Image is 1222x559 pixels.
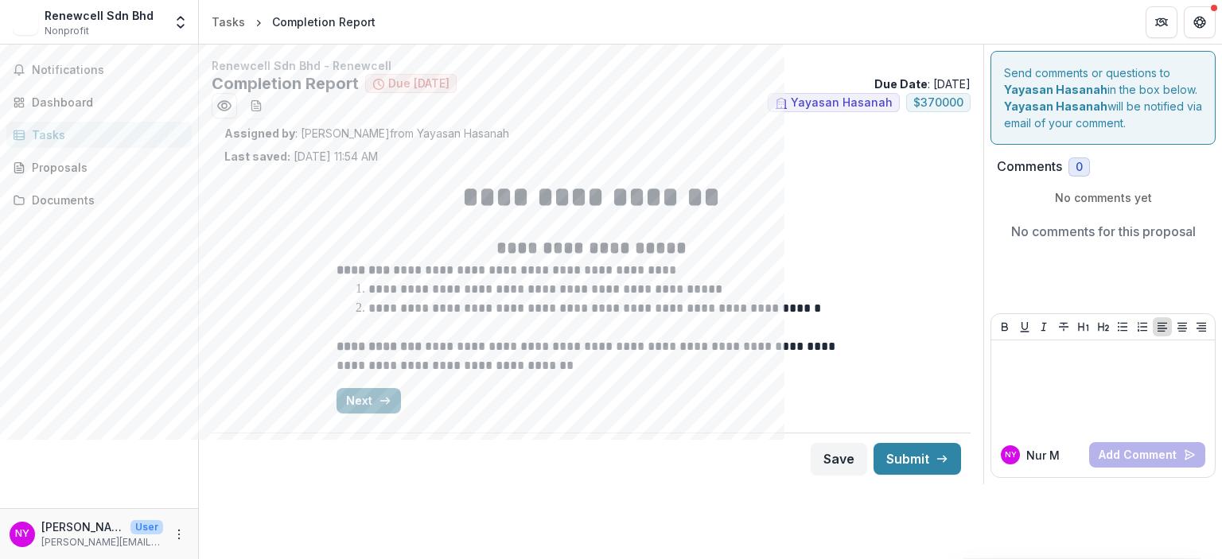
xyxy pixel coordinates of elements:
[1015,317,1034,336] button: Underline
[15,529,29,539] div: Nur Muhammad Najmi bin Yusran
[224,126,295,140] strong: Assigned by
[32,64,185,77] span: Notifications
[45,7,154,24] div: Renewcell Sdn Bhd
[874,443,961,475] button: Submit
[997,159,1062,174] h2: Comments
[1192,317,1211,336] button: Align Right
[388,77,449,91] span: Due [DATE]
[32,126,179,143] div: Tasks
[1089,442,1205,468] button: Add Comment
[1004,83,1107,96] strong: Yayasan Hasanah
[41,535,163,549] p: [PERSON_NAME][EMAIL_ADDRESS][DOMAIN_NAME]
[13,10,38,35] img: Renewcell Sdn Bhd
[45,24,89,38] span: Nonprofit
[224,149,290,163] strong: Last saved:
[6,89,192,115] a: Dashboard
[913,96,963,110] span: $ 370000
[6,154,192,181] a: Proposals
[1011,222,1196,241] p: No comments for this proposal
[212,93,237,118] button: Preview 3f1acc7e-e9d9-43c3-9ffc-98ffac438c01.pdf
[1133,317,1152,336] button: Ordered List
[1054,317,1073,336] button: Strike
[212,74,359,93] h2: Completion Report
[1076,161,1083,174] span: 0
[1184,6,1216,38] button: Get Help
[224,148,378,165] p: [DATE] 11:54 AM
[6,57,192,83] button: Notifications
[243,93,269,118] button: download-word-button
[995,317,1014,336] button: Bold
[1094,317,1113,336] button: Heading 2
[41,518,124,535] p: [PERSON_NAME]
[1074,317,1093,336] button: Heading 1
[32,94,179,111] div: Dashboard
[337,388,401,413] button: Next
[1146,6,1177,38] button: Partners
[169,525,189,544] button: More
[212,14,245,30] div: Tasks
[1153,317,1172,336] button: Align Left
[1034,317,1053,336] button: Italicize
[212,57,971,74] p: Renewcell Sdn Bhd - Renewcell
[32,159,179,176] div: Proposals
[1113,317,1132,336] button: Bullet List
[1026,447,1060,464] p: Nur M
[874,76,971,92] p: : [DATE]
[1005,451,1017,459] div: Nur Muhammad Najmi bin Yusran
[791,96,893,110] span: Yayasan Hasanah
[32,192,179,208] div: Documents
[169,6,192,38] button: Open entity switcher
[811,443,867,475] button: Save
[272,14,376,30] div: Completion Report
[997,189,1209,206] p: No comments yet
[1173,317,1192,336] button: Align Center
[874,77,928,91] strong: Due Date
[6,187,192,213] a: Documents
[130,520,163,534] p: User
[990,51,1216,145] div: Send comments or questions to in the box below. will be notified via email of your comment.
[1004,99,1107,113] strong: Yayasan Hasanah
[224,125,958,142] p: : [PERSON_NAME] from Yayasan Hasanah
[205,10,251,33] a: Tasks
[205,10,382,33] nav: breadcrumb
[6,122,192,148] a: Tasks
